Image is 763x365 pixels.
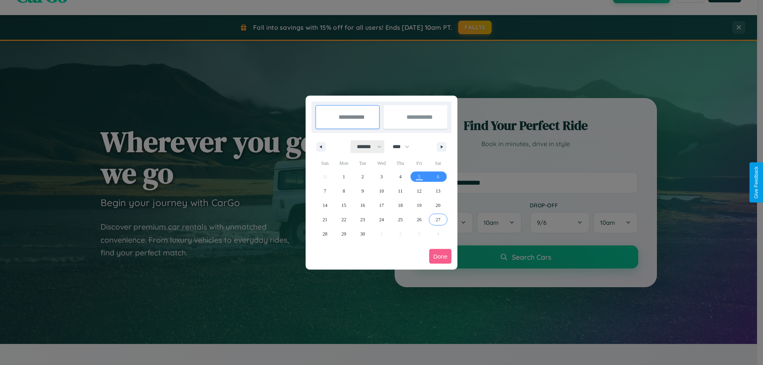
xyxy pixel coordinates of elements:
span: Fri [410,157,428,170]
span: 1 [343,170,345,184]
span: 19 [417,198,422,212]
button: 8 [334,184,353,198]
span: 30 [360,227,365,241]
span: 24 [379,212,384,227]
button: 16 [353,198,372,212]
span: 26 [417,212,422,227]
button: 24 [372,212,391,227]
button: 26 [410,212,428,227]
span: Wed [372,157,391,170]
button: 19 [410,198,428,212]
button: 20 [429,198,447,212]
span: 8 [343,184,345,198]
span: 21 [323,212,327,227]
span: Thu [391,157,410,170]
span: Tue [353,157,372,170]
button: 10 [372,184,391,198]
button: 25 [391,212,410,227]
button: 6 [429,170,447,184]
span: 11 [398,184,403,198]
button: 17 [372,198,391,212]
span: 23 [360,212,365,227]
span: 13 [436,184,440,198]
span: 20 [436,198,440,212]
span: 3 [380,170,383,184]
button: 23 [353,212,372,227]
span: 4 [399,170,401,184]
button: Done [429,249,451,264]
button: 11 [391,184,410,198]
button: 1 [334,170,353,184]
span: 15 [341,198,346,212]
button: 13 [429,184,447,198]
span: 29 [341,227,346,241]
span: 7 [324,184,326,198]
button: 30 [353,227,372,241]
button: 29 [334,227,353,241]
span: 14 [323,198,327,212]
button: 9 [353,184,372,198]
span: 17 [379,198,384,212]
button: 28 [316,227,334,241]
span: 12 [417,184,422,198]
button: 22 [334,212,353,227]
span: 18 [398,198,403,212]
span: 5 [418,170,420,184]
span: 10 [379,184,384,198]
span: 28 [323,227,327,241]
button: 14 [316,198,334,212]
button: 27 [429,212,447,227]
button: 7 [316,184,334,198]
button: 3 [372,170,391,184]
div: Give Feedback [753,166,759,199]
span: 16 [360,198,365,212]
span: Mon [334,157,353,170]
span: 2 [362,170,364,184]
button: 5 [410,170,428,184]
button: 21 [316,212,334,227]
span: 27 [436,212,440,227]
button: 18 [391,198,410,212]
button: 4 [391,170,410,184]
button: 12 [410,184,428,198]
span: 22 [341,212,346,227]
span: Sun [316,157,334,170]
button: 15 [334,198,353,212]
span: 25 [398,212,403,227]
span: 9 [362,184,364,198]
button: 2 [353,170,372,184]
span: Sat [429,157,447,170]
span: 6 [437,170,439,184]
